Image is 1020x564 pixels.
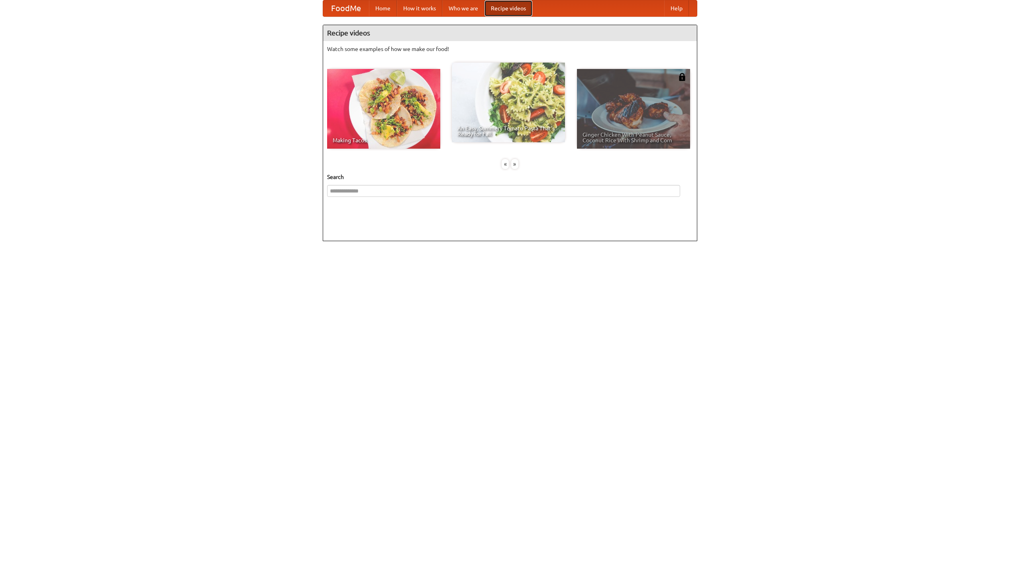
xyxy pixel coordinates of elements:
img: 483408.png [678,73,686,81]
span: An Easy, Summery Tomato Pasta That's Ready for Fall [457,126,559,137]
a: FoodMe [323,0,369,16]
h5: Search [327,173,693,181]
a: Making Tacos [327,69,440,149]
div: « [502,159,509,169]
span: Making Tacos [333,138,435,143]
a: Help [664,0,689,16]
a: Who we are [442,0,484,16]
a: Home [369,0,397,16]
a: How it works [397,0,442,16]
div: » [511,159,518,169]
p: Watch some examples of how we make our food! [327,45,693,53]
h4: Recipe videos [323,25,697,41]
a: Recipe videos [484,0,532,16]
a: An Easy, Summery Tomato Pasta That's Ready for Fall [452,63,565,142]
